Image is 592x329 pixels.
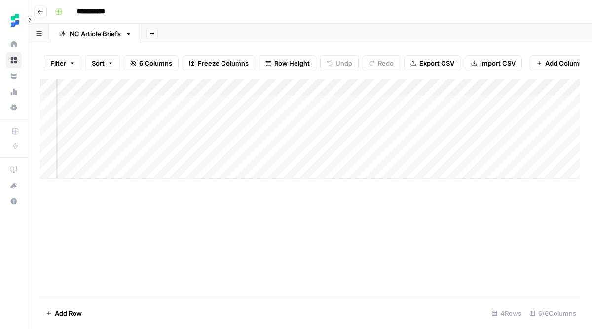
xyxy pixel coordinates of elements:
button: Import CSV [465,55,522,71]
button: Workspace: Ten Speed [6,8,22,33]
button: Export CSV [404,55,461,71]
img: Ten Speed Logo [6,11,24,29]
button: Help + Support [6,193,22,209]
span: Export CSV [419,58,454,68]
div: NC Article Briefs [70,29,121,38]
button: Freeze Columns [183,55,255,71]
span: Redo [378,58,394,68]
div: 6/6 Columns [525,305,580,321]
span: Add Column [545,58,583,68]
a: AirOps Academy [6,162,22,178]
button: Sort [85,55,120,71]
button: Add Row [40,305,88,321]
a: Usage [6,84,22,100]
span: 6 Columns [139,58,172,68]
button: Filter [44,55,81,71]
a: Your Data [6,68,22,84]
div: What's new? [6,178,21,193]
a: Home [6,37,22,52]
span: Row Height [274,58,310,68]
button: Row Height [259,55,316,71]
a: Settings [6,100,22,115]
span: Sort [92,58,105,68]
button: Add Column [530,55,590,71]
button: What's new? [6,178,22,193]
span: Freeze Columns [198,58,249,68]
a: Browse [6,52,22,68]
button: 6 Columns [124,55,179,71]
span: Filter [50,58,66,68]
span: Import CSV [480,58,516,68]
span: Undo [335,58,352,68]
button: Redo [363,55,400,71]
button: Undo [320,55,359,71]
span: Add Row [55,308,82,318]
div: 4 Rows [487,305,525,321]
a: NC Article Briefs [50,24,140,43]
